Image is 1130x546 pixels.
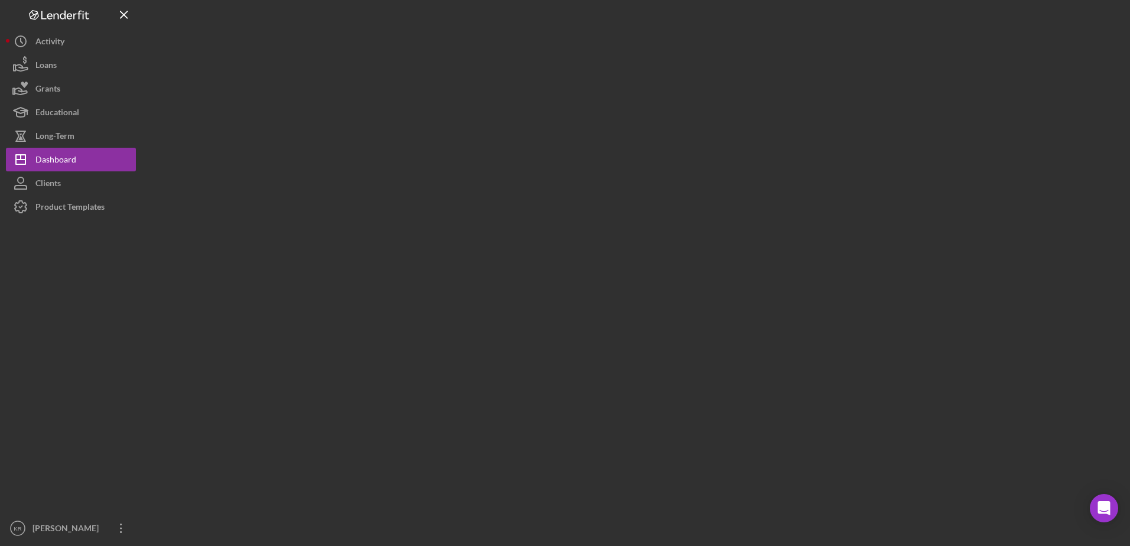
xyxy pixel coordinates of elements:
button: Activity [6,30,136,53]
div: Dashboard [35,148,76,174]
div: [PERSON_NAME] [30,516,106,543]
div: Activity [35,30,64,56]
div: Loans [35,53,57,80]
div: Grants [35,77,60,103]
button: Product Templates [6,195,136,219]
text: KR [14,525,21,532]
button: Long-Term [6,124,136,148]
div: Clients [35,171,61,198]
div: Long-Term [35,124,74,151]
button: Grants [6,77,136,100]
button: Educational [6,100,136,124]
div: Open Intercom Messenger [1090,494,1118,522]
button: Loans [6,53,136,77]
div: Educational [35,100,79,127]
button: Clients [6,171,136,195]
div: Product Templates [35,195,105,222]
button: KR[PERSON_NAME] [6,516,136,540]
button: Dashboard [6,148,136,171]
